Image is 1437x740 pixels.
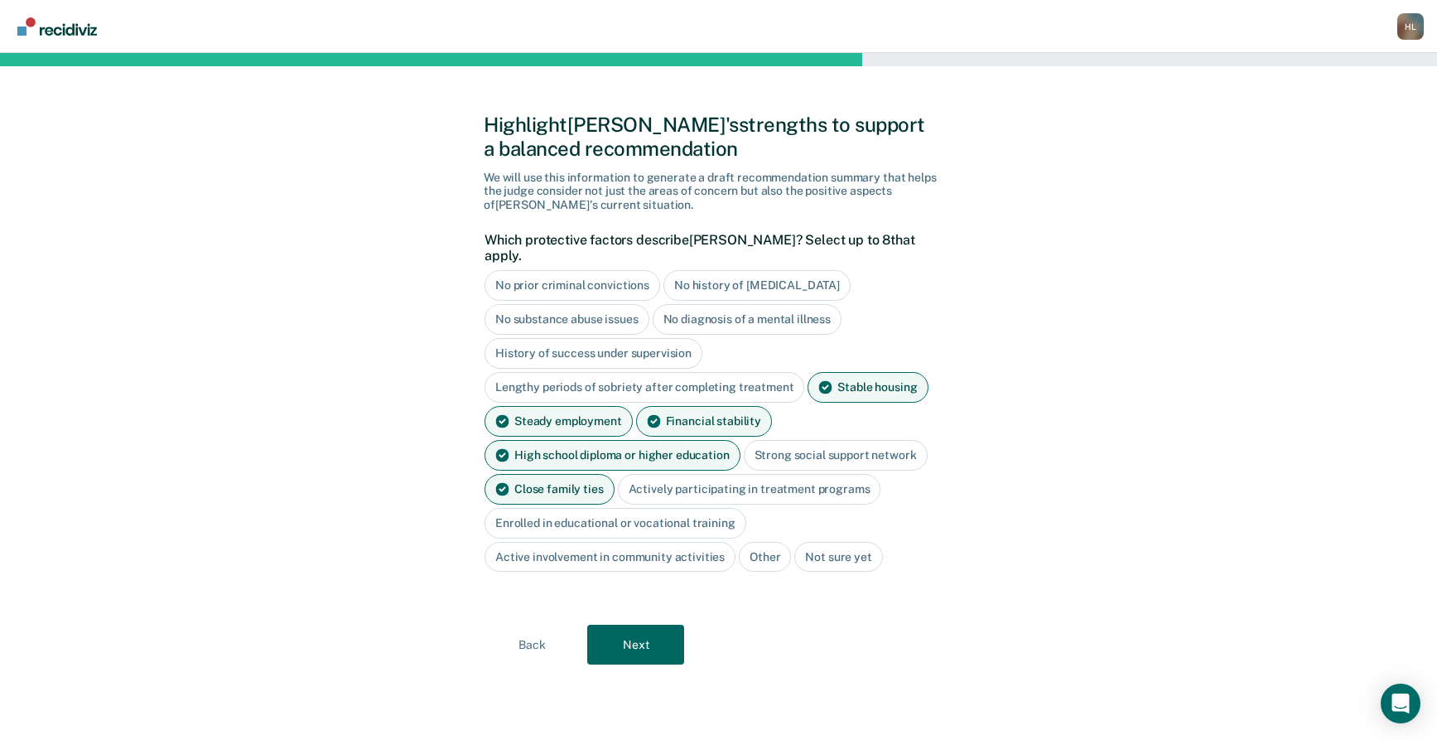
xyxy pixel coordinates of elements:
[485,474,615,505] div: Close family ties
[484,113,953,161] div: Highlight [PERSON_NAME]'s strengths to support a balanced recommendation
[794,542,882,573] div: Not sure yet
[663,270,851,301] div: No history of [MEDICAL_DATA]
[1381,684,1420,723] div: Open Intercom Messenger
[485,372,804,403] div: Lengthy periods of sobriety after completing treatment
[485,338,702,369] div: History of success under supervision
[485,406,633,437] div: Steady employment
[1397,13,1424,40] button: Profile dropdown button
[485,304,649,335] div: No substance abuse issues
[485,440,740,471] div: High school diploma or higher education
[739,542,791,573] div: Other
[587,625,684,665] button: Next
[485,270,660,301] div: No prior criminal convictions
[484,171,953,212] div: We will use this information to generate a draft recommendation summary that helps the judge cons...
[618,474,881,505] div: Actively participating in treatment programs
[485,508,746,539] div: Enrolled in educational or vocational training
[636,406,772,437] div: Financial stability
[1397,13,1424,40] div: H L
[808,372,928,403] div: Stable housing
[744,440,928,471] div: Strong social support network
[485,232,944,264] label: Which protective factors describe [PERSON_NAME] ? Select up to 8 that apply.
[484,625,581,665] button: Back
[653,304,842,335] div: No diagnosis of a mental illness
[17,17,97,36] img: Recidiviz
[485,542,735,573] div: Active involvement in community activities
